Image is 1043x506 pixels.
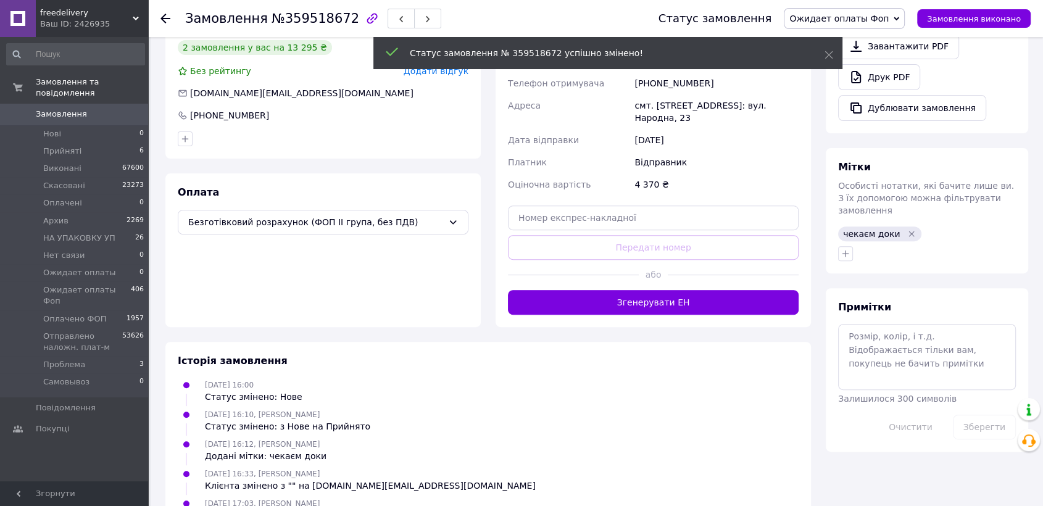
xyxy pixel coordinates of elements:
[139,197,144,209] span: 0
[508,101,541,110] span: Адреса
[205,420,370,433] div: Статус змінено: з Нове на Прийнято
[632,72,801,94] div: [PHONE_NUMBER]
[40,7,133,19] span: freedelivery
[139,376,144,388] span: 0
[40,19,148,30] div: Ваш ID: 2426935
[43,267,116,278] span: Ожидает оплаты
[838,394,957,404] span: Залишилося 300 символів
[205,479,536,492] div: Клієнта змінено з "" на [DOMAIN_NAME][EMAIL_ADDRESS][DOMAIN_NAME]
[838,33,959,59] a: Завантажити PDF
[131,284,144,307] span: 406
[43,180,85,191] span: Скасовані
[178,186,219,198] span: Оплата
[139,267,144,278] span: 0
[838,301,891,313] span: Примітки
[139,359,144,370] span: 3
[272,11,359,26] span: №359518672
[632,94,801,129] div: смт. [STREET_ADDRESS]: вул. Народна, 23
[43,313,106,325] span: Оплачено ФОП
[639,268,668,281] span: або
[6,43,145,65] input: Пошук
[122,180,144,191] span: 23273
[43,376,89,388] span: Самовывоз
[205,410,320,419] span: [DATE] 16:10, [PERSON_NAME]
[205,391,302,403] div: Статус змінено: Нове
[508,290,799,315] button: Згенерувати ЕН
[36,77,148,99] span: Замовлення та повідомлення
[508,135,579,145] span: Дата відправки
[139,250,144,261] span: 0
[205,470,320,478] span: [DATE] 16:33, [PERSON_NAME]
[43,146,81,157] span: Прийняті
[838,64,920,90] a: Друк PDF
[160,12,170,25] div: Повернутися назад
[36,109,87,120] span: Замовлення
[127,313,144,325] span: 1957
[508,205,799,230] input: Номер експрес-накладної
[632,151,801,173] div: Відправник
[127,215,144,226] span: 2269
[404,66,468,76] span: Додати відгук
[178,355,288,367] span: Історія замовлення
[188,215,443,229] span: Безготівковий розрахунок (ФОП ІІ група, без ПДВ)
[205,450,326,462] div: Додані мітки: чекаєм доки
[843,229,900,239] span: чекаєм доки
[190,66,251,76] span: Без рейтингу
[36,423,69,434] span: Покупці
[135,233,144,244] span: 26
[205,381,254,389] span: [DATE] 16:00
[43,284,131,307] span: Ожидает оплаты Фоп
[189,109,270,122] div: [PHONE_NUMBER]
[36,402,96,413] span: Повідомлення
[43,163,81,174] span: Виконані
[907,229,916,239] svg: Видалити мітку
[789,14,889,23] span: Ожидает оплаты Фоп
[43,331,122,353] span: Отправлено наложн. плат-м
[205,440,320,449] span: [DATE] 16:12, [PERSON_NAME]
[43,215,69,226] span: Архив
[122,163,144,174] span: 67600
[185,11,268,26] span: Замовлення
[838,181,1014,215] span: Особисті нотатки, які бачите лише ви. З їх допомогою можна фільтрувати замовлення
[122,331,144,353] span: 53626
[838,95,986,121] button: Дублювати замовлення
[508,180,591,189] span: Оціночна вартість
[508,157,547,167] span: Платник
[43,359,85,370] span: Проблема
[410,47,794,59] div: Статус замовлення № 359518672 успішно змінено!
[190,88,413,98] span: [DOMAIN_NAME][EMAIL_ADDRESS][DOMAIN_NAME]
[632,129,801,151] div: [DATE]
[838,161,871,173] span: Мітки
[632,173,801,196] div: 4 370 ₴
[43,233,115,244] span: НА УПАКОВКУ УП
[917,9,1031,28] button: Замовлення виконано
[659,12,772,25] div: Статус замовлення
[508,78,604,88] span: Телефон отримувача
[927,14,1021,23] span: Замовлення виконано
[139,146,144,157] span: 6
[178,40,332,55] div: 2 замовлення у вас на 13 295 ₴
[43,128,61,139] span: Нові
[139,128,144,139] span: 0
[43,197,82,209] span: Оплачені
[43,250,85,261] span: Нет связи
